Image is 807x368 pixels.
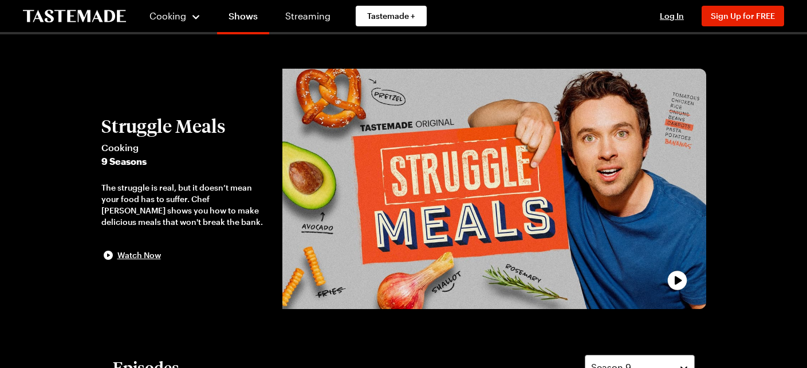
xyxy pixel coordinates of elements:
button: Struggle MealsCooking9 SeasonsThe struggle is real, but it doesn’t mean your food has to suffer. ... [101,116,271,262]
span: Tastemade + [367,10,415,22]
a: To Tastemade Home Page [23,10,126,23]
h2: Struggle Meals [101,116,271,136]
span: Cooking [101,141,271,155]
a: Shows [217,2,269,34]
button: Cooking [149,2,201,30]
span: Sign Up for FREE [711,11,775,21]
span: Cooking [149,10,186,21]
img: Struggle Meals [282,69,706,309]
a: Tastemade + [356,6,427,26]
span: Watch Now [117,250,161,261]
button: play trailer [282,69,706,309]
span: Log In [660,11,684,21]
div: The struggle is real, but it doesn’t mean your food has to suffer. Chef [PERSON_NAME] shows you h... [101,182,271,228]
button: Sign Up for FREE [702,6,784,26]
button: Log In [649,10,695,22]
span: 9 Seasons [101,155,271,168]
